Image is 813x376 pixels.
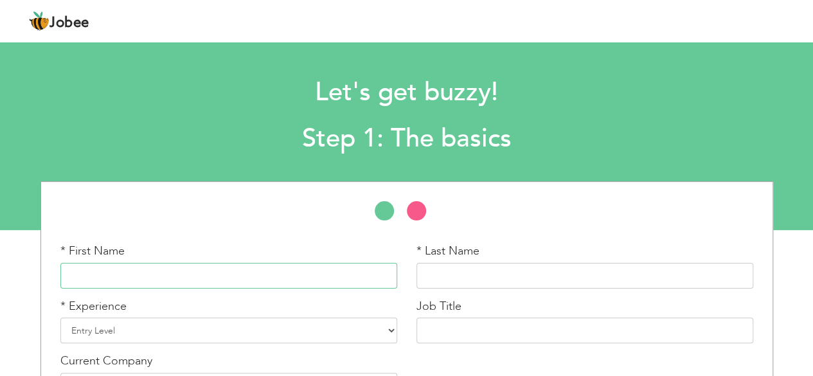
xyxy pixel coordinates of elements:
h2: Step 1: The basics [111,122,702,156]
label: Current Company [60,353,152,370]
label: * Experience [60,298,127,315]
label: * Last Name [416,243,479,260]
label: Job Title [416,298,461,315]
span: Jobee [49,16,89,30]
h1: Let's get buzzy! [111,76,702,109]
img: jobee.io [29,11,49,31]
label: * First Name [60,243,125,260]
